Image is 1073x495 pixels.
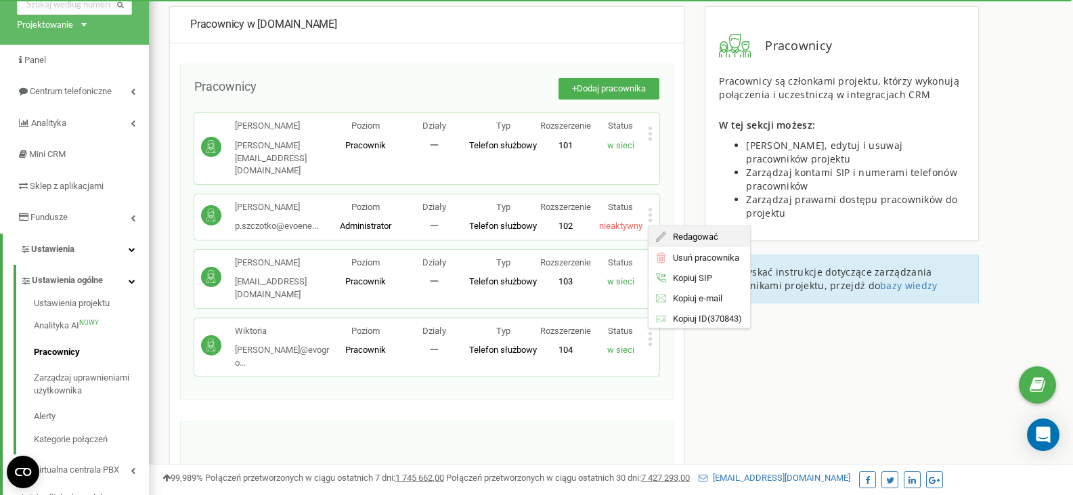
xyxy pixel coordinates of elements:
[31,465,119,475] font: Wirtualna centrala PBX
[746,193,957,219] font: Zarządzaj prawami dostępu pracowników do projektu
[496,121,510,131] font: Typ
[430,140,439,150] font: 一
[31,118,66,128] font: Analityka
[674,314,708,324] font: Kopiuj ID
[422,202,446,212] font: Działy
[351,257,380,267] font: Poziom
[469,276,537,286] font: Telefon służbowy
[7,456,39,488] button: Otwórz widżet CMP
[235,202,300,212] font: [PERSON_NAME]
[608,121,633,131] font: Status
[608,326,633,336] font: Status
[608,257,633,267] font: Status
[340,221,391,231] font: Administrator
[235,345,329,368] font: [PERSON_NAME]@evogro...
[430,221,439,231] font: 一
[711,314,739,324] font: 370843
[194,79,257,93] font: Pracownicy
[30,181,104,191] font: Sklep z aplikacjami
[422,326,446,336] font: Działy
[559,276,573,286] font: 103
[31,244,74,254] font: Ustawienia
[430,276,439,286] font: 一
[34,430,149,446] a: Kategorie połączeń
[34,297,149,314] a: Ustawienia projektu
[713,473,850,483] font: [EMAIL_ADDRESS][DOMAIN_NAME]
[351,326,380,336] font: Poziom
[395,473,444,483] font: 1 745 662,00
[765,37,832,53] font: Pracownicy
[34,320,79,330] font: Analityka AI
[34,313,149,339] a: Analityka AINOWY
[699,473,850,483] a: [EMAIL_ADDRESS][DOMAIN_NAME]
[20,265,149,293] a: Ustawienia ogólne
[235,221,318,231] font: p.szczotko@evoene...
[641,473,690,483] font: 7 427 293,00
[674,232,719,242] font: Redagować
[34,365,149,404] a: Zarządzaj uprawnieniami użytkownika
[34,347,80,357] font: Pracownicy
[345,276,386,286] font: Pracownik
[607,345,634,355] font: w sieci
[235,276,307,299] font: [EMAIL_ADDRESS][DOMAIN_NAME]
[496,326,510,336] font: Typ
[746,166,957,192] font: Zarządzaj kontami SIP i numerami telefonów pracowników
[351,202,380,212] font: Poziom
[34,411,56,421] font: Alerty
[572,83,577,93] font: +
[540,326,591,336] font: Rozszerzenie
[205,473,395,483] font: Połączeń przetworzonych w ciągu ostatnich 7 dni:
[674,253,740,263] font: Usuń pracownika
[607,140,634,150] font: w sieci
[29,149,66,159] font: Mini CRM
[599,221,642,231] font: nieaktywny
[30,86,112,96] font: Centrum telefoniczne
[674,273,713,283] font: Kopiuj SIP
[235,140,307,175] font: [PERSON_NAME][EMAIL_ADDRESS][DOMAIN_NAME]
[345,140,386,150] font: Pracownik
[235,257,300,267] font: [PERSON_NAME]
[608,202,633,212] font: Status
[1027,418,1059,451] div: Otwórz komunikator interkomowy
[32,275,103,285] font: Ustawienia ogólne
[746,139,902,165] font: [PERSON_NAME], edytuj i usuwaj pracowników projektu
[496,257,510,267] font: Typ
[171,473,203,483] font: 99,989%
[422,121,446,131] font: Działy
[559,345,573,355] font: 104
[559,221,573,231] font: 102
[540,257,591,267] font: Rozszerzenie
[540,121,591,131] font: Rozszerzenie
[708,314,711,324] font: (
[430,345,439,355] font: 一
[351,121,380,131] font: Poziom
[469,345,537,355] font: Telefon służbowy
[257,18,336,30] font: [DOMAIN_NAME]
[20,454,149,482] a: Wirtualna centrala PBX
[559,140,573,150] font: 101
[34,434,108,444] font: Kategorie połączeń
[719,119,815,131] font: W tej sekcji możesz:
[235,326,267,336] font: Wiktoria
[24,55,46,65] font: Panel
[30,212,68,222] font: Fundusze
[446,473,641,483] font: Połączeń przetworzonych w ciągu ostatnich 30 dni:
[674,293,723,303] font: Kopiuj e-mail
[345,345,386,355] font: Pracownik
[716,265,932,292] font: Aby uzyskać instrukcje dotyczące zarządzania pracownikami projektu, przejdź do
[190,18,255,30] font: Pracownicy w
[559,78,659,100] button: +Dodaj pracownika
[235,121,300,131] font: [PERSON_NAME]
[880,279,937,292] font: bazy wiedzy
[3,234,149,265] a: Ustawienia
[17,19,73,30] font: Projektowanie
[607,276,634,286] font: w sieci
[34,372,129,395] font: Zarządzaj uprawnieniami użytkownika
[739,314,743,324] font: )
[34,404,149,430] a: Alerty
[719,74,959,101] font: Pracownicy są członkami projektu, którzy wykonują połączenia i uczestniczą w integracjach CRM
[422,257,446,267] font: Działy
[540,202,591,212] font: Rozszerzenie
[34,298,110,308] font: Ustawienia projektu
[469,221,537,231] font: Telefon służbowy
